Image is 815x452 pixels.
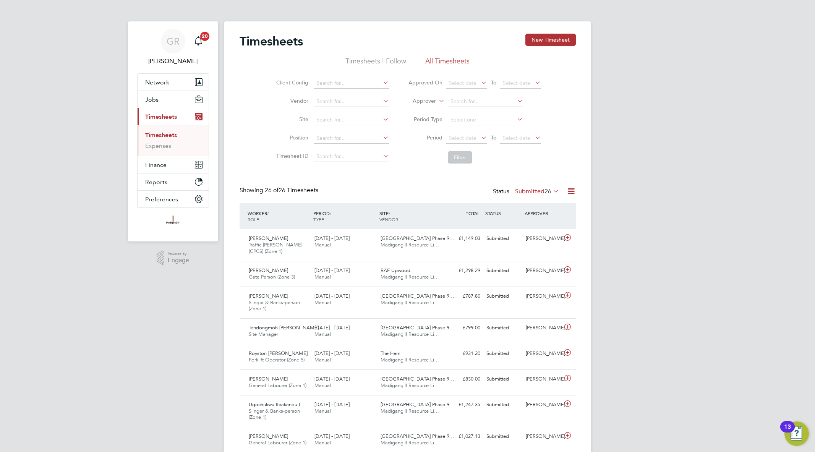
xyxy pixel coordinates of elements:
div: £1,027.13 [444,430,483,443]
div: Timesheets [138,125,209,156]
div: WORKER [246,206,312,226]
span: / [389,210,390,216]
span: Slinger & Banks-person (Zone 1) [249,408,300,421]
span: Manual [314,356,331,363]
div: £931.20 [444,347,483,360]
label: Client Config [274,79,308,86]
label: Submitted [515,188,559,195]
span: Madigangill Resource Li… [381,241,439,248]
input: Search for... [448,96,523,107]
span: Manual [314,382,331,389]
span: Madigangill Resource Li… [381,408,439,414]
span: / [330,210,331,216]
span: Manual [314,241,331,248]
span: Finance [145,161,167,168]
label: Approved On [408,79,442,86]
span: Royston [PERSON_NAME] [249,350,308,356]
span: [DATE] - [DATE] [314,376,350,382]
span: Select date [449,134,476,141]
div: £799.00 [444,322,483,334]
span: Slinger & Banks-person (Zone 1) [249,299,300,312]
div: [PERSON_NAME] [523,290,562,303]
div: £1,149.03 [444,232,483,245]
div: £830.00 [444,373,483,386]
a: Timesheets [145,131,177,139]
span: [DATE] - [DATE] [314,433,350,439]
a: GR[PERSON_NAME] [137,29,209,66]
span: TYPE [313,216,324,222]
span: Ugochukwu Ifeakandu L… [249,401,306,408]
span: Site Manager [249,331,278,337]
span: Madigangill Resource Li… [381,274,439,280]
button: New Timesheet [525,34,576,46]
span: Madigangill Resource Li… [381,439,439,446]
div: £787.80 [444,290,483,303]
span: General Labourer (Zone 1) [249,439,306,446]
label: Site [274,116,308,123]
span: Preferences [145,196,178,203]
div: [PERSON_NAME] [523,232,562,245]
span: [PERSON_NAME] [249,235,288,241]
span: Manual [314,408,331,414]
input: Select one [448,115,523,125]
span: Madigangill Resource Li… [381,356,439,363]
div: Submitted [483,290,523,303]
button: Filter [448,151,472,164]
div: [PERSON_NAME] [523,264,562,277]
input: Search for... [314,151,389,162]
input: Search for... [314,133,389,144]
span: [GEOGRAPHIC_DATA] Phase 9.… [381,401,456,408]
button: Open Resource Center, 13 new notifications [784,421,809,446]
span: / [267,210,269,216]
a: Expenses [145,142,171,149]
button: Preferences [138,191,209,207]
span: 26 of [265,186,279,194]
div: 13 [784,427,791,437]
div: Submitted [483,430,523,443]
span: Tendongmoh [PERSON_NAME] [249,324,319,331]
div: SITE [378,206,444,226]
li: All Timesheets [425,57,470,70]
span: TOTAL [466,210,480,216]
span: Madigangill Resource Li… [381,382,439,389]
span: To [489,133,499,143]
h2: Timesheets [240,34,303,49]
a: Go to home page [137,215,209,228]
div: £1,247.35 [444,399,483,411]
span: GR [167,36,180,46]
span: Gate Person (Zone 3) [249,274,295,280]
input: Search for... [314,96,389,107]
span: Forklift Operator (Zone 5) [249,356,305,363]
span: 20 [200,32,209,41]
span: [GEOGRAPHIC_DATA] Phase 9.… [381,235,456,241]
div: Submitted [483,322,523,334]
button: Network [138,74,209,91]
div: Submitted [483,373,523,386]
nav: Main navigation [128,21,218,241]
button: Reports [138,173,209,190]
span: Manual [314,331,331,337]
li: Timesheets I Follow [345,57,406,70]
div: [PERSON_NAME] [523,399,562,411]
span: Goncalo Rodrigues [137,57,209,66]
span: [PERSON_NAME] [249,267,288,274]
label: Timesheet ID [274,152,308,159]
span: Madigangill Resource Li… [381,299,439,306]
label: Period [408,134,442,141]
span: Traffic [PERSON_NAME] (CPCS) (Zone 1) [249,241,302,254]
span: Select date [503,79,530,86]
span: Reports [145,178,167,186]
button: Timesheets [138,108,209,125]
span: [PERSON_NAME] [249,376,288,382]
a: Powered byEngage [157,251,189,265]
div: Submitted [483,264,523,277]
span: Select date [449,79,476,86]
label: Vendor [274,97,308,104]
span: Engage [168,257,189,264]
span: General Labourer (Zone 1) [249,382,306,389]
div: Submitted [483,232,523,245]
span: [DATE] - [DATE] [314,350,350,356]
input: Search for... [314,115,389,125]
span: Madigangill Resource Li… [381,331,439,337]
input: Search for... [314,78,389,89]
